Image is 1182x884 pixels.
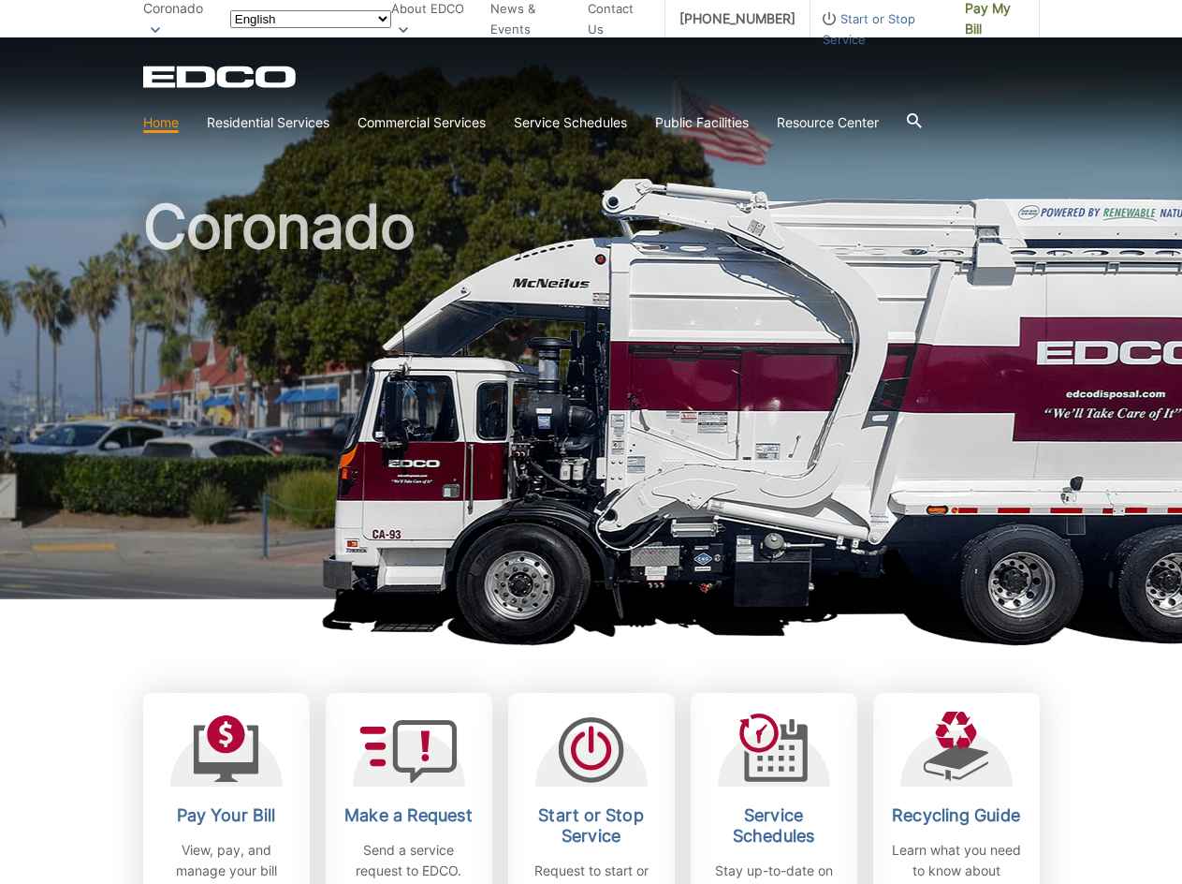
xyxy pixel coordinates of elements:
h2: Service Schedules [705,805,843,847]
h2: Make a Request [340,805,478,826]
a: Home [143,112,179,133]
a: Service Schedules [514,112,627,133]
a: EDCD logo. Return to the homepage. [143,66,299,88]
a: Resource Center [777,112,879,133]
h1: Coronado [143,197,1040,608]
a: Commercial Services [358,112,486,133]
a: Residential Services [207,112,329,133]
select: Select a language [230,10,391,28]
a: Public Facilities [655,112,749,133]
h2: Start or Stop Service [522,805,661,847]
p: Send a service request to EDCO. [340,840,478,881]
h2: Recycling Guide [887,805,1026,826]
h2: Pay Your Bill [157,805,296,826]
